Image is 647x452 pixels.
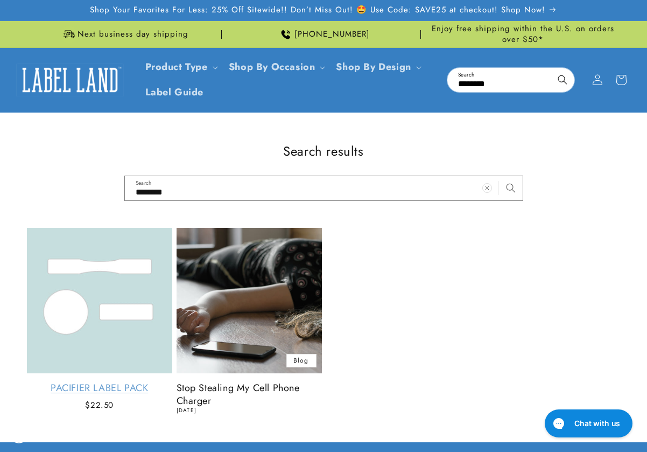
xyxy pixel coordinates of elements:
a: Product Type [145,60,208,74]
span: Label Guide [145,86,204,99]
span: Next business day shipping [78,29,188,40]
button: Search [551,68,574,92]
div: Announcement [226,21,421,47]
div: Announcement [27,21,222,47]
button: Clear search term [527,68,551,92]
span: [PHONE_NUMBER] [294,29,370,40]
span: Shop Your Favorites For Less: 25% Off Sitewide!! Don’t Miss Out! 🤩 Use Code: SAVE25 at checkout! ... [90,5,545,16]
summary: Shop By Design [329,54,425,80]
a: Shop By Design [336,60,411,74]
div: Announcement [425,21,620,47]
iframe: Gorgias live chat messenger [539,406,636,441]
a: Pacifier Label Pack [27,382,172,394]
button: Clear search term [475,176,499,200]
span: Enjoy free shipping within the U.S. on orders over $50* [425,24,620,45]
span: Shop By Occasion [229,61,315,73]
a: Stop Stealing My Cell Phone Charger [177,382,322,407]
a: Label Guide [139,80,210,105]
img: Label Land [16,63,124,96]
summary: Product Type [139,54,222,80]
a: Label Land [12,59,128,101]
button: Search [499,176,523,200]
h1: Search results [27,143,620,159]
summary: Shop By Occasion [222,54,330,80]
